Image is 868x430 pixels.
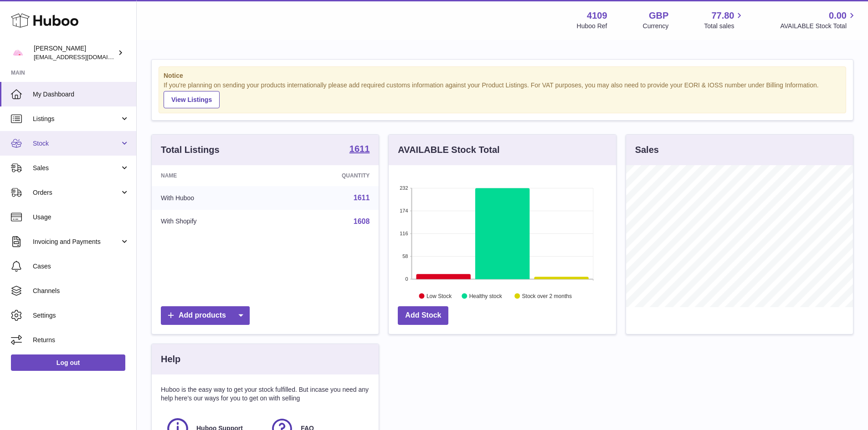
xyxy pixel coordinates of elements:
[33,311,129,320] span: Settings
[400,231,408,236] text: 116
[11,46,25,60] img: internalAdmin-4109@internal.huboo.com
[349,144,370,155] a: 1611
[164,71,841,80] strong: Notice
[400,208,408,213] text: 174
[522,293,572,299] text: Stock over 2 months
[152,186,274,210] td: With Huboo
[164,91,220,108] a: View Listings
[33,262,129,271] span: Cases
[161,144,220,156] h3: Total Listings
[400,185,408,191] text: 232
[829,10,847,22] span: 0.00
[349,144,370,153] strong: 1611
[704,22,745,30] span: Total sales
[274,165,379,186] th: Quantity
[780,22,857,30] span: AVAILABLE Stock Total
[704,10,745,30] a: 77.80 Total sales
[577,22,607,30] div: Huboo Ref
[164,81,841,108] div: If you're planning on sending your products internationally please add required customs informati...
[33,287,129,295] span: Channels
[33,238,120,246] span: Invoicing and Payments
[33,336,129,344] span: Returns
[354,194,370,202] a: 1611
[403,253,408,259] text: 58
[398,306,448,325] a: Add Stock
[33,188,120,197] span: Orders
[11,354,125,371] a: Log out
[33,164,120,172] span: Sales
[33,90,129,99] span: My Dashboard
[34,53,134,61] span: [EMAIL_ADDRESS][DOMAIN_NAME]
[587,10,607,22] strong: 4109
[643,22,669,30] div: Currency
[469,293,503,299] text: Healthy stock
[398,144,499,156] h3: AVAILABLE Stock Total
[33,115,120,123] span: Listings
[649,10,668,22] strong: GBP
[161,306,250,325] a: Add products
[406,276,408,282] text: 0
[711,10,734,22] span: 77.80
[354,218,370,225] a: 1608
[152,165,274,186] th: Name
[33,139,120,148] span: Stock
[426,293,452,299] text: Low Stock
[34,44,116,61] div: [PERSON_NAME]
[635,144,659,156] h3: Sales
[152,210,274,233] td: With Shopify
[780,10,857,30] a: 0.00 AVAILABLE Stock Total
[161,353,180,365] h3: Help
[161,385,370,403] p: Huboo is the easy way to get your stock fulfilled. But incase you need any help here's our ways f...
[33,213,129,222] span: Usage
